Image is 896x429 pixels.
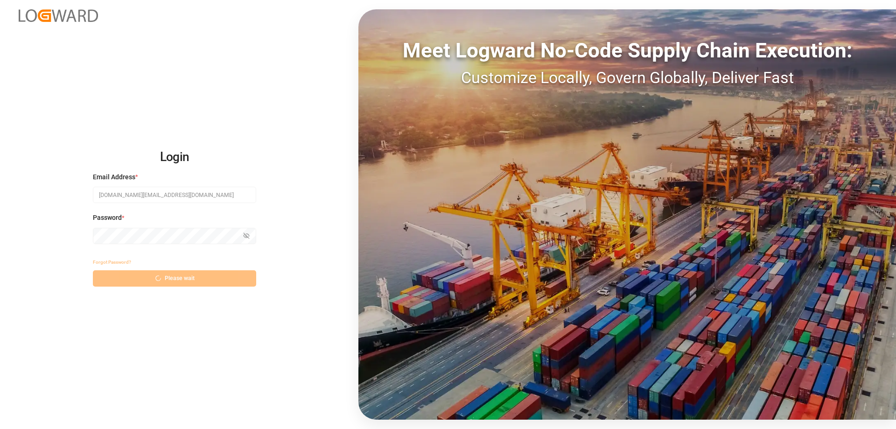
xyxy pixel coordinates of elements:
span: Password [93,213,122,223]
input: Enter your email [93,187,256,203]
div: Customize Locally, Govern Globally, Deliver Fast [358,66,896,90]
div: Meet Logward No-Code Supply Chain Execution: [358,35,896,66]
h2: Login [93,142,256,172]
span: Email Address [93,172,135,182]
img: Logward_new_orange.png [19,9,98,22]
